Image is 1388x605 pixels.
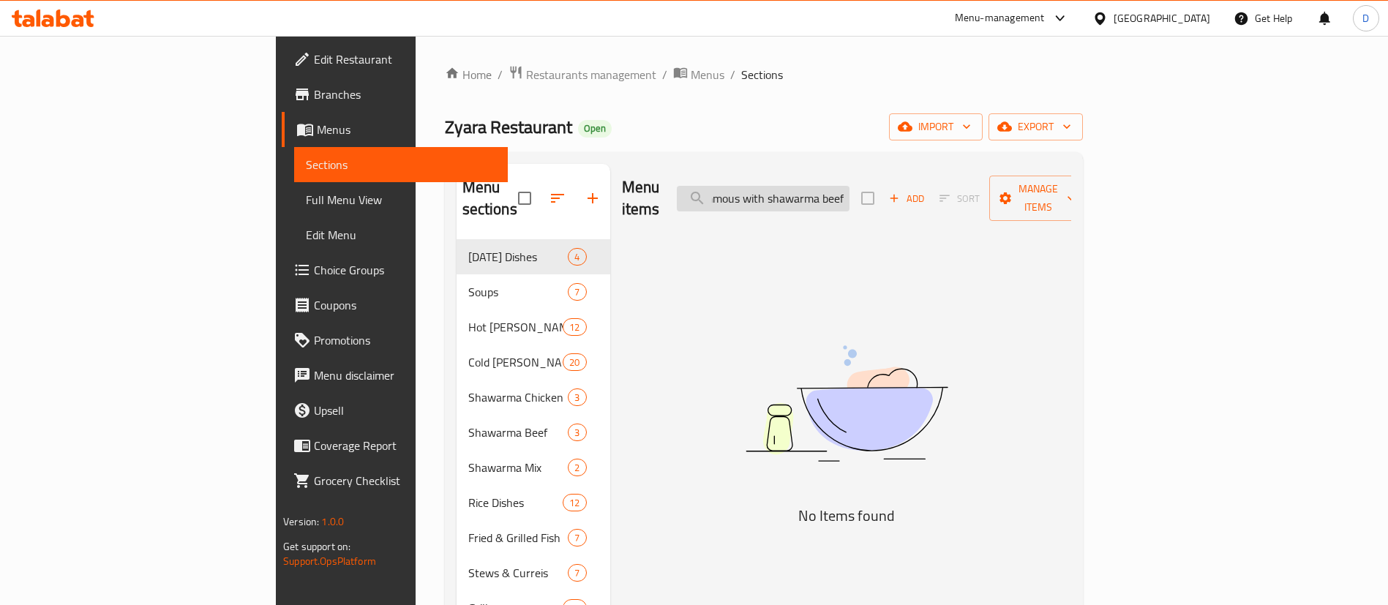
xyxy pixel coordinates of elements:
[314,296,496,314] span: Coupons
[569,391,585,405] span: 3
[468,529,569,546] span: Fried & Grilled Fish
[457,274,610,309] div: Soups7
[468,248,569,266] span: [DATE] Dishes
[294,217,508,252] a: Edit Menu
[578,120,612,138] div: Open
[1114,10,1210,26] div: [GEOGRAPHIC_DATA]
[282,393,508,428] a: Upsell
[569,285,585,299] span: 7
[282,288,508,323] a: Coupons
[457,450,610,485] div: Shawarma Mix2
[569,566,585,580] span: 7
[955,10,1045,27] div: Menu-management
[282,42,508,77] a: Edit Restaurant
[730,66,735,83] li: /
[457,520,610,555] div: Fried & Grilled Fish7
[468,494,563,511] span: Rice Dishes
[282,463,508,498] a: Grocery Checklist
[568,459,586,476] div: items
[569,531,585,545] span: 7
[314,261,496,279] span: Choice Groups
[314,472,496,489] span: Grocery Checklist
[294,182,508,217] a: Full Menu View
[664,504,1029,527] h5: No Items found
[664,307,1029,500] img: dish.svg
[887,190,926,207] span: Add
[445,110,572,143] span: Zyara Restaurant
[306,191,496,208] span: Full Menu View
[563,320,585,334] span: 12
[662,66,667,83] li: /
[457,485,610,520] div: Rice Dishes12
[889,113,983,140] button: import
[568,564,586,582] div: items
[1000,118,1071,136] span: export
[457,239,610,274] div: [DATE] Dishes4
[989,176,1087,221] button: Manage items
[314,367,496,384] span: Menu disclaimer
[457,555,610,590] div: Stews & Curreis7
[540,181,575,216] span: Sort sections
[468,318,563,336] div: Hot Meza
[673,65,724,84] a: Menus
[526,66,656,83] span: Restaurants management
[568,248,586,266] div: items
[306,156,496,173] span: Sections
[989,113,1083,140] button: export
[468,388,569,406] span: Shawarma Chicken
[568,529,586,546] div: items
[563,318,586,336] div: items
[563,353,586,371] div: items
[282,77,508,112] a: Branches
[930,187,989,210] span: Select section first
[283,552,376,571] a: Support.OpsPlatform
[563,496,585,510] span: 12
[457,380,610,415] div: Shawarma Chicken3
[468,459,569,476] span: Shawarma Mix
[568,283,586,301] div: items
[901,118,971,136] span: import
[457,345,610,380] div: Cold [PERSON_NAME] And Salads20
[314,331,496,349] span: Promotions
[468,283,569,301] span: Soups
[445,65,1083,84] nav: breadcrumb
[283,512,319,531] span: Version:
[1001,180,1076,217] span: Manage items
[509,183,540,214] span: Select all sections
[509,65,656,84] a: Restaurants management
[457,309,610,345] div: Hot [PERSON_NAME]12
[457,415,610,450] div: Shawarma Beef3
[282,323,508,358] a: Promotions
[578,122,612,135] span: Open
[563,356,585,369] span: 20
[563,494,586,511] div: items
[622,176,660,220] h2: Menu items
[314,437,496,454] span: Coverage Report
[468,564,569,582] span: Stews & Curreis
[294,147,508,182] a: Sections
[306,226,496,244] span: Edit Menu
[282,252,508,288] a: Choice Groups
[468,318,563,336] span: Hot [PERSON_NAME]
[883,187,930,210] span: Add item
[468,248,569,266] div: Ramadan Dishes
[741,66,783,83] span: Sections
[468,353,563,371] span: Cold [PERSON_NAME] And Salads
[317,121,496,138] span: Menus
[569,250,585,264] span: 4
[677,186,849,211] input: search
[321,512,344,531] span: 1.0.0
[314,86,496,103] span: Branches
[314,50,496,68] span: Edit Restaurant
[314,402,496,419] span: Upsell
[568,424,586,441] div: items
[1362,10,1369,26] span: D
[283,537,350,556] span: Get support on:
[468,424,569,441] div: Shawarma Beef
[691,66,724,83] span: Menus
